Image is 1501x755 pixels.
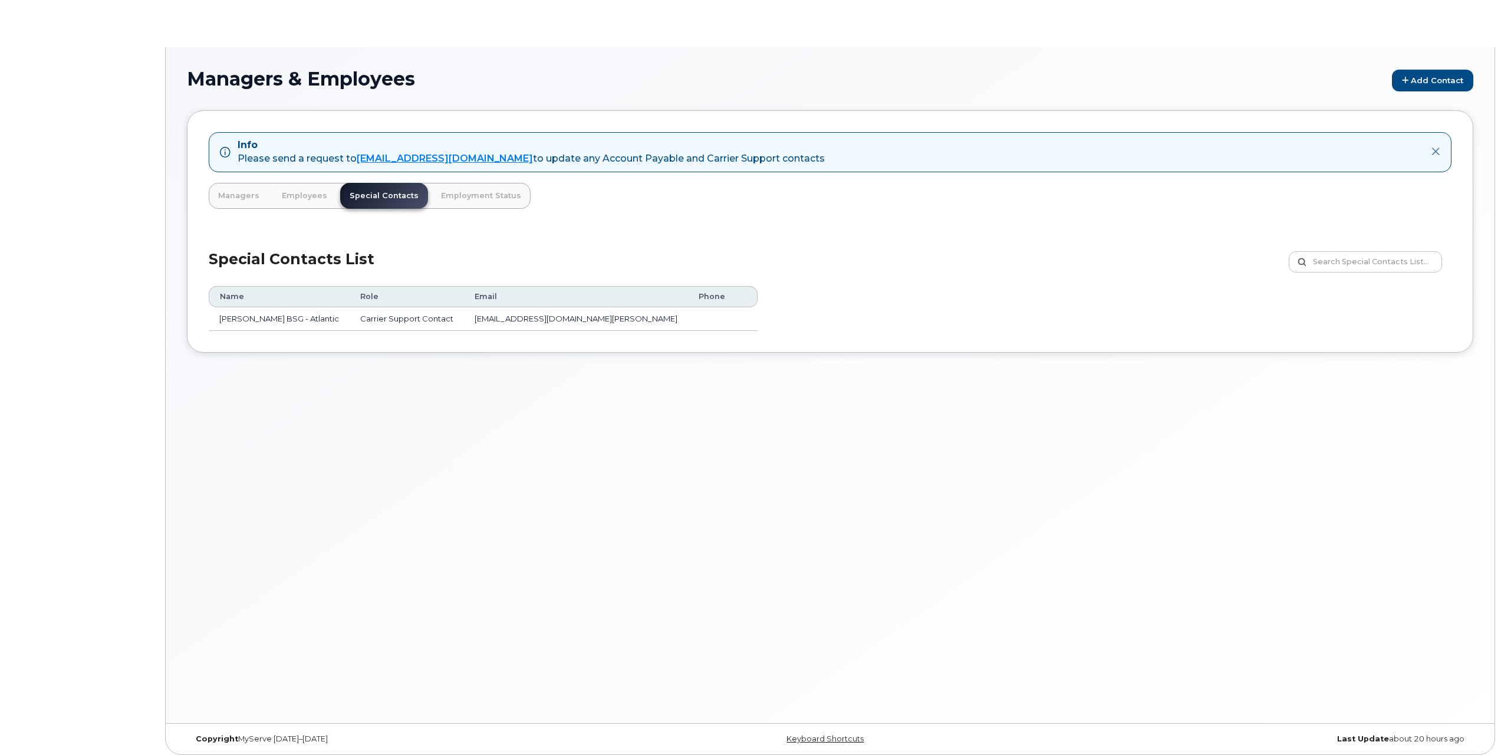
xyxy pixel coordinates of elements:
th: Phone [688,286,736,307]
div: about 20 hours ago [1045,734,1473,744]
strong: Info [238,139,258,150]
th: Email [464,286,688,307]
a: Special Contacts [340,183,428,209]
th: Role [350,286,464,307]
strong: Copyright [196,734,238,743]
td: Carrier Support Contact [350,307,464,331]
td: [PERSON_NAME] BSG - Atlantic [209,307,350,331]
td: [EMAIL_ADDRESS][DOMAIN_NAME][PERSON_NAME] [464,307,688,331]
h2: Special Contacts List [209,251,374,286]
a: Managers [209,183,269,209]
th: Name [209,286,350,307]
a: [EMAIL_ADDRESS][DOMAIN_NAME] [357,153,533,164]
div: MyServe [DATE]–[DATE] [187,734,615,744]
a: Keyboard Shortcuts [786,734,864,743]
div: Please send a request to to update any Account Payable and Carrier Support contacts [238,152,825,166]
a: Employees [272,183,337,209]
a: Employment Status [432,183,531,209]
strong: Last Update [1337,734,1389,743]
a: Add Contact [1392,70,1473,91]
h1: Managers & Employees [187,68,1473,91]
